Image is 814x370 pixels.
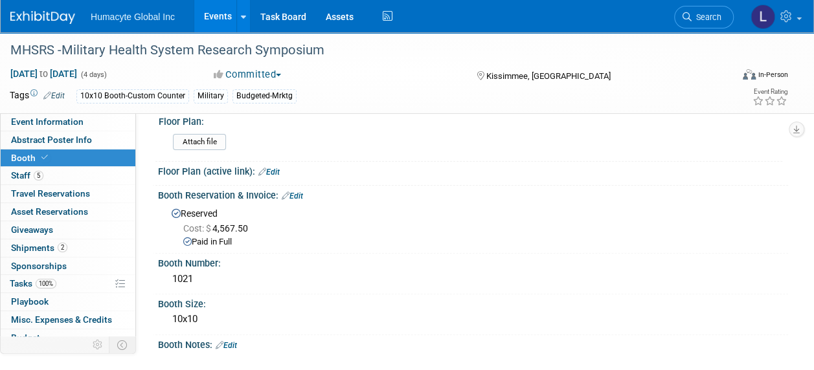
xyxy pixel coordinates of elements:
[11,296,49,307] span: Playbook
[692,12,721,22] span: Search
[11,314,112,325] span: Misc. Expenses & Credits
[232,89,297,103] div: Budgeted-Mrktg
[10,68,78,80] span: [DATE] [DATE]
[168,309,778,329] div: 10x10
[87,336,109,353] td: Personalize Event Tab Strip
[1,149,135,167] a: Booth
[282,191,303,201] a: Edit
[168,204,778,248] div: Reserved
[216,341,237,350] a: Edit
[10,278,56,288] span: Tasks
[758,70,788,80] div: In-Person
[6,39,721,62] div: MHSRS -Military Health System Research Symposium
[80,71,107,79] span: (4 days)
[1,167,135,184] a: Staff5
[1,311,135,329] a: Misc. Expenses & Credits
[11,243,67,253] span: Shipments
[38,69,50,79] span: to
[183,223,253,234] span: 4,567.50
[43,91,65,100] a: Edit
[11,332,40,343] span: Budget
[11,261,67,271] span: Sponsorships
[159,112,782,128] div: Floor Plan:
[11,224,53,235] span: Giveaways
[486,71,611,81] span: Kissimmee, [GEOGRAPHIC_DATA]
[1,329,135,347] a: Budget
[158,186,788,202] div: Booth Reservation & Invoice:
[674,6,734,28] a: Search
[675,67,788,87] div: Event Format
[158,335,788,352] div: Booth Notes:
[1,185,135,202] a: Travel Reservations
[1,293,135,310] a: Playbook
[11,170,43,180] span: Staff
[1,203,135,221] a: Asset Reservations
[76,89,189,103] div: 10x10 Booth-Custom Counter
[10,89,65,103] td: Tags
[1,239,135,257] a: Shipments2
[183,236,778,248] div: Paid in Full
[209,68,286,82] button: Committed
[1,257,135,275] a: Sponsorships
[109,336,136,353] td: Toggle Event Tabs
[743,69,756,80] img: Format-Inperson.png
[10,11,75,24] img: ExhibitDay
[1,221,135,239] a: Giveaways
[183,223,212,234] span: Cost: $
[41,154,48,161] i: Booth reservation complete
[11,116,84,127] span: Event Information
[1,131,135,149] a: Abstract Poster Info
[11,153,51,163] span: Booth
[194,89,228,103] div: Military
[1,113,135,131] a: Event Information
[158,162,788,179] div: Floor Plan (active link):
[158,254,788,270] div: Booth Number:
[11,188,90,199] span: Travel Reservations
[58,243,67,252] span: 2
[751,5,775,29] img: Linda Hamilton
[11,135,92,145] span: Abstract Poster Info
[752,89,787,95] div: Event Rating
[1,275,135,292] a: Tasks100%
[36,279,56,288] span: 100%
[91,12,175,22] span: Humacyte Global Inc
[34,171,43,180] span: 5
[158,294,788,310] div: Booth Size:
[168,269,778,289] div: 1021
[258,168,280,177] a: Edit
[11,206,88,217] span: Asset Reservations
